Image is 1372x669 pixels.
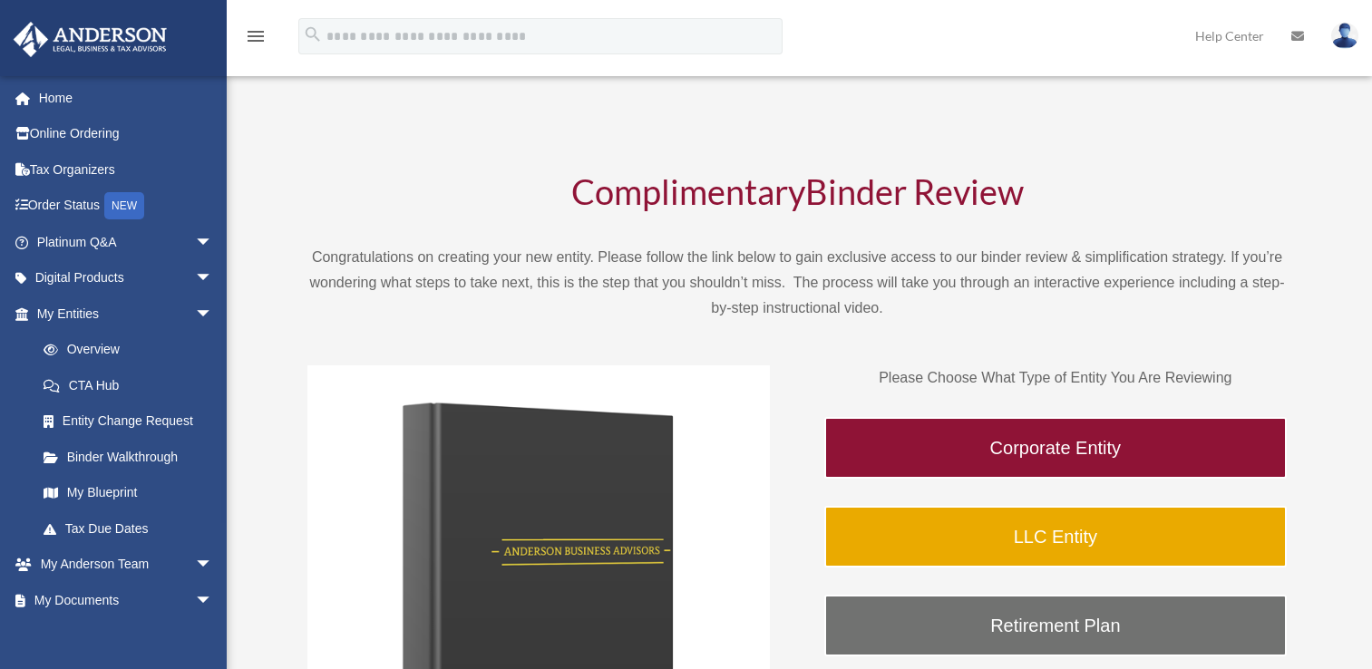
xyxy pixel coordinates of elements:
a: Binder Walkthrough [25,439,231,475]
span: Complimentary [571,170,805,212]
i: menu [245,25,267,47]
span: arrow_drop_down [195,582,231,619]
p: Congratulations on creating your new entity. Please follow the link below to gain exclusive acces... [307,245,1287,321]
p: Please Choose What Type of Entity You Are Reviewing [824,365,1287,391]
span: arrow_drop_down [195,547,231,584]
a: My Blueprint [25,475,240,511]
span: arrow_drop_down [195,224,231,261]
span: arrow_drop_down [195,260,231,297]
a: My Entitiesarrow_drop_down [13,296,240,332]
a: Online Ordering [13,116,240,152]
a: My Documentsarrow_drop_down [13,582,240,618]
a: Digital Productsarrow_drop_down [13,260,240,296]
a: Order StatusNEW [13,188,240,225]
a: Platinum Q&Aarrow_drop_down [13,224,240,260]
div: NEW [104,192,144,219]
a: My Anderson Teamarrow_drop_down [13,547,240,583]
a: menu [245,32,267,47]
a: Home [13,80,240,116]
span: Binder Review [805,170,1024,212]
a: LLC Entity [824,506,1287,567]
a: CTA Hub [25,367,240,403]
a: Entity Change Request [25,403,240,440]
img: User Pic [1331,23,1358,49]
a: Overview [25,332,240,368]
a: Tax Due Dates [25,510,240,547]
a: Corporate Entity [824,417,1287,479]
i: search [303,24,323,44]
a: Retirement Plan [824,595,1287,656]
img: Anderson Advisors Platinum Portal [8,22,172,57]
span: arrow_drop_down [195,296,231,333]
a: Tax Organizers [13,151,240,188]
